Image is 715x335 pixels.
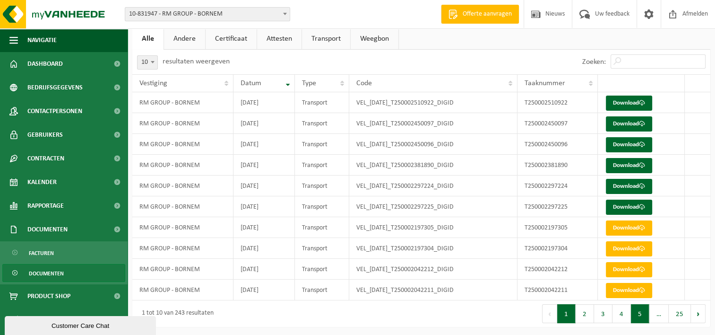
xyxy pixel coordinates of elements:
td: RM GROUP - BORNEM [132,155,233,176]
td: [DATE] [233,176,295,196]
td: T250002450096 [517,134,598,155]
span: Contactpersonen [27,99,82,123]
a: Certificaat [206,28,257,50]
td: VEL_[DATE]_T250002297225_DIGID [349,196,517,217]
td: RM GROUP - BORNEM [132,280,233,300]
td: RM GROUP - BORNEM [132,134,233,155]
td: [DATE] [233,92,295,113]
span: 10-831947 - RM GROUP - BORNEM [125,8,290,21]
span: Acceptatievoorwaarden [27,308,104,332]
a: Download [606,200,652,215]
a: Documenten [2,264,125,282]
td: [DATE] [233,280,295,300]
td: Transport [295,92,349,113]
td: T250002042212 [517,259,598,280]
span: Bedrijfsgegevens [27,76,83,99]
a: Transport [302,28,350,50]
td: Transport [295,280,349,300]
a: Alle [132,28,164,50]
button: 25 [669,304,691,323]
a: Download [606,262,652,277]
span: Documenten [29,264,64,282]
td: Transport [295,238,349,259]
td: Transport [295,134,349,155]
div: 1 tot 10 van 243 resultaten [137,305,214,322]
span: Contracten [27,147,64,170]
iframe: chat widget [5,314,158,335]
span: Offerte aanvragen [460,9,514,19]
td: VEL_[DATE]_T250002450096_DIGID [349,134,517,155]
td: T250002297225 [517,196,598,217]
a: Download [606,158,652,173]
span: Datum [241,79,261,87]
a: Facturen [2,244,125,262]
td: T250002197304 [517,238,598,259]
td: RM GROUP - BORNEM [132,113,233,134]
td: T250002510922 [517,92,598,113]
a: Andere [164,28,205,50]
button: 4 [612,304,631,323]
span: Taaknummer [525,79,565,87]
a: Download [606,283,652,298]
span: Kalender [27,170,57,194]
td: VEL_[DATE]_T250002042212_DIGID [349,259,517,280]
a: Download [606,137,652,152]
td: [DATE] [233,113,295,134]
td: T250002450097 [517,113,598,134]
td: VEL_[DATE]_T250002381890_DIGID [349,155,517,176]
td: [DATE] [233,259,295,280]
td: RM GROUP - BORNEM [132,196,233,217]
td: VEL_[DATE]_T250002197304_DIGID [349,238,517,259]
td: Transport [295,176,349,196]
a: Offerte aanvragen [441,5,519,24]
label: Zoeken: [582,58,606,66]
a: Download [606,241,652,256]
td: Transport [295,259,349,280]
td: T250002042211 [517,280,598,300]
button: 3 [594,304,612,323]
button: Previous [542,304,557,323]
td: VEL_[DATE]_T250002197305_DIGID [349,217,517,238]
button: 1 [557,304,576,323]
td: Transport [295,155,349,176]
td: RM GROUP - BORNEM [132,259,233,280]
button: 5 [631,304,649,323]
td: [DATE] [233,238,295,259]
td: RM GROUP - BORNEM [132,92,233,113]
span: Dashboard [27,52,63,76]
a: Download [606,179,652,194]
span: 10 [138,56,157,69]
td: VEL_[DATE]_T250002042211_DIGID [349,280,517,300]
td: RM GROUP - BORNEM [132,217,233,238]
td: [DATE] [233,217,295,238]
span: Code [356,79,372,87]
td: RM GROUP - BORNEM [132,176,233,196]
span: Vestiging [139,79,167,87]
span: … [649,304,669,323]
button: Next [691,304,706,323]
span: Navigatie [27,28,57,52]
a: Weegbon [351,28,398,50]
span: Gebruikers [27,123,63,147]
td: VEL_[DATE]_T250002297224_DIGID [349,176,517,196]
td: [DATE] [233,196,295,217]
span: Rapportage [27,194,64,218]
td: Transport [295,196,349,217]
td: T250002197305 [517,217,598,238]
td: RM GROUP - BORNEM [132,238,233,259]
td: T250002297224 [517,176,598,196]
a: Download [606,116,652,132]
td: Transport [295,113,349,134]
a: Attesten [257,28,302,50]
label: resultaten weergeven [163,58,230,65]
td: VEL_[DATE]_T250002510922_DIGID [349,92,517,113]
span: Documenten [27,218,68,241]
td: VEL_[DATE]_T250002450097_DIGID [349,113,517,134]
span: Facturen [29,244,54,262]
td: [DATE] [233,134,295,155]
span: Product Shop [27,284,70,308]
button: 2 [576,304,594,323]
td: Transport [295,217,349,238]
span: 10 [137,55,158,70]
